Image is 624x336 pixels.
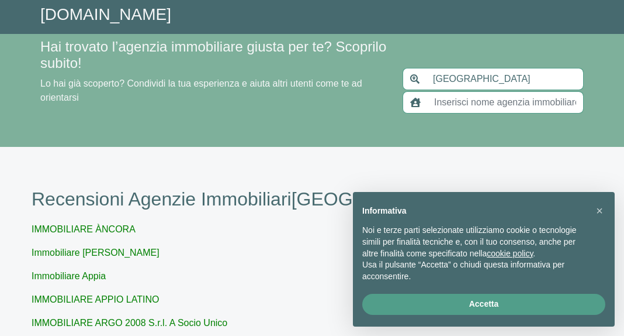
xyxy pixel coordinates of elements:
[362,259,587,282] p: Usa il pulsante “Accetta” o chiudi questa informativa per acconsentire.
[32,248,160,258] a: Immobiliare [PERSON_NAME]
[32,271,106,281] a: Immobiliare Appia
[427,91,584,114] input: Inserisci nome agenzia immobiliare
[426,68,584,90] input: Inserisci area di ricerca (Comune o Provincia)
[362,206,587,216] h2: Informativa
[596,204,603,217] span: ×
[40,77,389,105] p: Lo hai già scoperto? Condividi la tua esperienza e aiuta altri utenti come te ad orientarsi
[32,318,227,328] a: IMMOBILIARE ARGO 2008 S.r.l. A Socio Unico
[32,224,136,234] a: IMMOBILIARE ÀNCORA
[40,39,389,73] h4: Hai trovato l’agenzia immobiliare giusta per te? Scoprilo subito!
[32,294,159,304] a: IMMOBILIARE APPIO LATINO
[362,294,605,315] button: Accetta
[362,225,587,259] p: Noi e terze parti selezionate utilizziamo cookie o tecnologie simili per finalità tecniche e, con...
[487,249,533,258] a: cookie policy - il link si apre in una nuova scheda
[40,5,171,23] a: [DOMAIN_NAME]
[590,201,609,220] button: Chiudi questa informativa
[32,188,592,210] h1: Recensioni Agenzie Immobiliari [GEOGRAPHIC_DATA]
